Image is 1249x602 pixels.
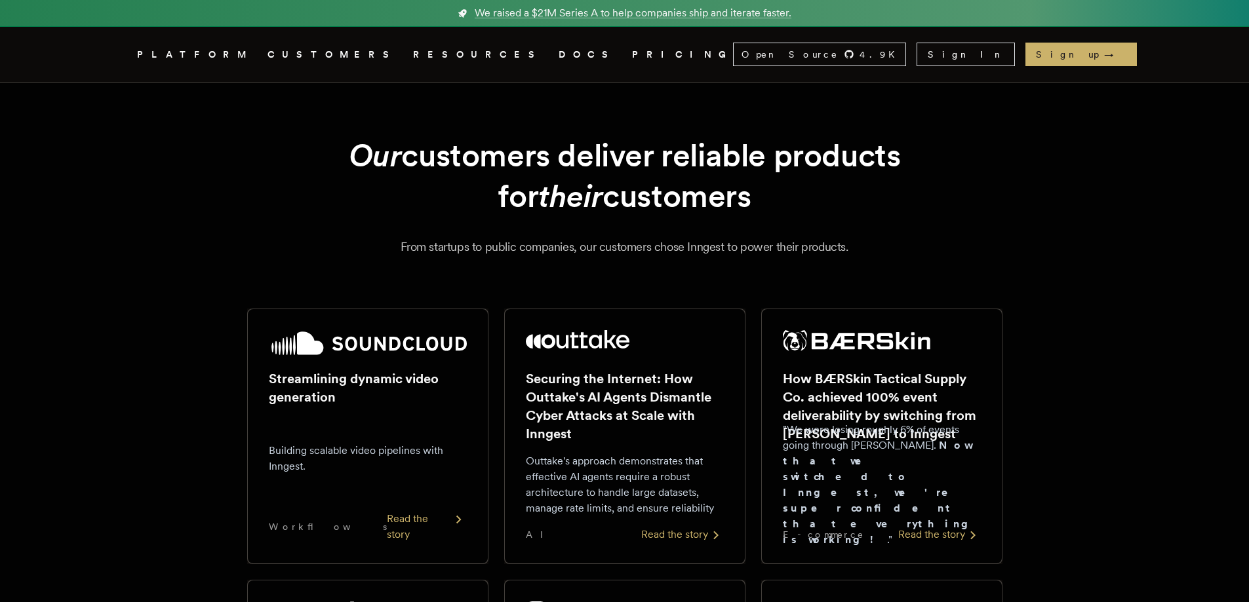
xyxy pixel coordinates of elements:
h2: Streamlining dynamic video generation [269,369,467,406]
a: PRICING [632,47,733,63]
p: From startups to public companies, our customers chose Inngest to power their products. [153,238,1097,256]
a: Sign up [1025,43,1137,66]
span: 4.9 K [860,48,903,61]
div: Read the story [898,527,981,542]
a: SoundCloud logoStreamlining dynamic video generationBuilding scalable video pipelines with Innges... [247,309,488,564]
img: SoundCloud [269,330,467,356]
strong: Now that we switched to Inngest, we're super confident that everything is working! [783,439,978,546]
button: PLATFORM [137,47,252,63]
img: Outtake [526,330,630,348]
h2: Securing the Internet: How Outtake's AI Agents Dismantle Cyber Attacks at Scale with Inngest [526,369,724,443]
p: Outtake's approach demonstrates that effective AI agents require a robust architecture to handle ... [526,453,724,516]
span: AI [526,528,555,541]
a: DOCS [559,47,616,63]
h2: How BÆRSkin Tactical Supply Co. achieved 100% event deliverability by switching from [PERSON_NAME... [783,369,981,443]
a: CUSTOMERS [268,47,397,63]
a: Sign In [917,43,1015,66]
em: Our [349,136,402,174]
h1: customers deliver reliable products for customers [279,135,971,217]
nav: Global [100,27,1149,82]
span: Open Source [742,48,839,61]
em: their [538,177,603,215]
a: Outtake logoSecuring the Internet: How Outtake's AI Agents Dismantle Cyber Attacks at Scale with ... [504,309,745,564]
span: Workflows [269,520,387,533]
p: "We were losing roughly 6% of events going through [PERSON_NAME]. ." [783,422,981,548]
img: BÆRSkin Tactical Supply Co. [783,330,931,351]
span: → [1104,48,1126,61]
a: BÆRSkin Tactical Supply Co. logoHow BÆRSkin Tactical Supply Co. achieved 100% event deliverabilit... [761,309,1002,564]
div: Read the story [387,511,467,542]
button: RESOURCES [413,47,543,63]
p: Building scalable video pipelines with Inngest. [269,443,467,474]
span: We raised a $21M Series A to help companies ship and iterate faster. [475,5,791,21]
div: Read the story [641,527,724,542]
span: E-commerce [783,528,864,541]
